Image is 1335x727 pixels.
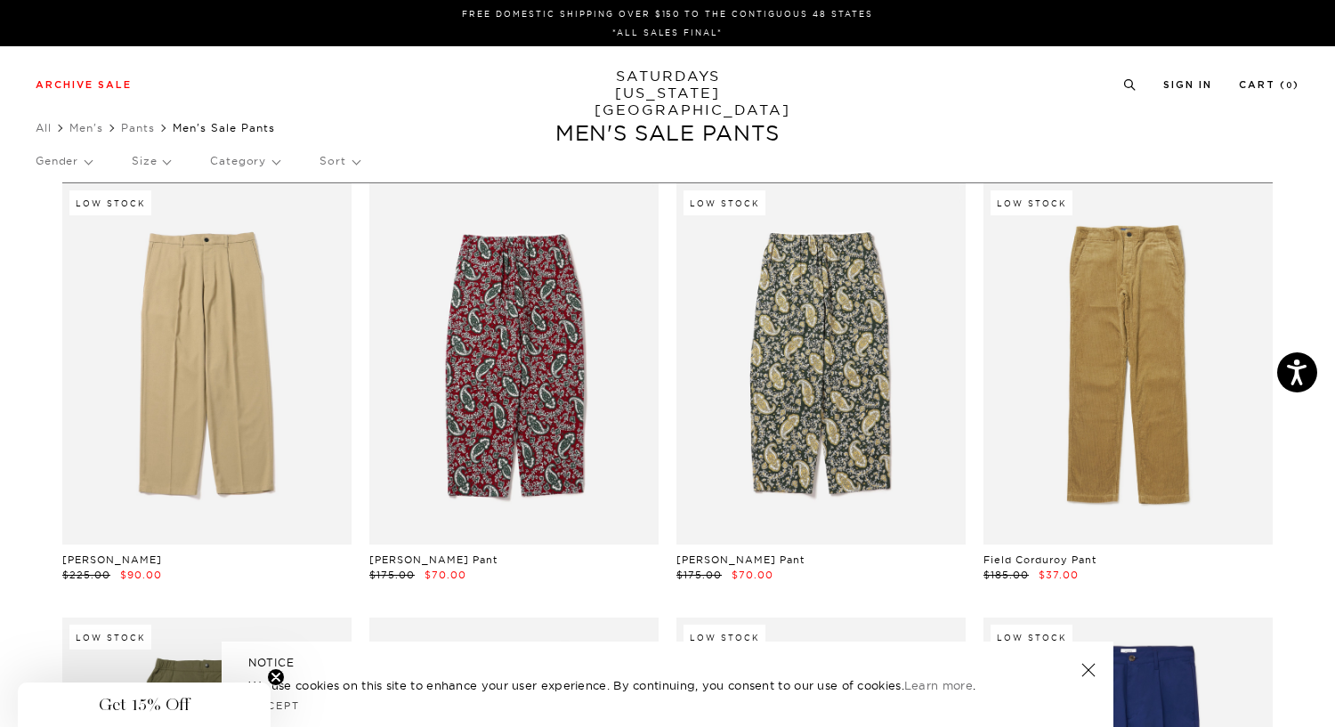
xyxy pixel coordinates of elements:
[69,190,151,215] div: Low Stock
[676,569,722,581] span: $175.00
[1163,80,1212,90] a: Sign In
[69,625,151,650] div: Low Stock
[267,668,285,686] button: Close teaser
[120,569,162,581] span: $90.00
[62,569,110,581] span: $225.00
[991,625,1072,650] div: Low Stock
[369,569,415,581] span: $175.00
[36,80,132,90] a: Archive Sale
[595,68,741,118] a: SATURDAYS[US_STATE][GEOGRAPHIC_DATA]
[69,121,103,134] a: Men's
[210,141,279,182] p: Category
[173,121,275,134] span: Men's Sale Pants
[369,553,498,566] a: [PERSON_NAME] Pant
[991,190,1072,215] div: Low Stock
[132,141,170,182] p: Size
[36,141,92,182] p: Gender
[1239,80,1299,90] a: Cart (0)
[36,121,52,134] a: All
[99,694,190,715] span: Get 15% Off
[248,655,1087,671] h5: NOTICE
[684,190,765,215] div: Low Stock
[684,625,765,650] div: Low Stock
[248,699,300,712] a: Accept
[425,569,466,581] span: $70.00
[43,26,1292,39] p: *ALL SALES FINAL*
[18,683,271,727] div: Get 15% OffClose teaser
[62,553,162,566] a: [PERSON_NAME]
[121,121,155,134] a: Pants
[732,569,773,581] span: $70.00
[1039,569,1079,581] span: $37.00
[983,553,1096,566] a: Field Corduroy Pant
[676,553,805,566] a: [PERSON_NAME] Pant
[1286,82,1293,90] small: 0
[904,678,973,692] a: Learn more
[320,141,359,182] p: Sort
[983,569,1029,581] span: $185.00
[248,676,1023,694] p: We use cookies on this site to enhance your user experience. By continuing, you consent to our us...
[43,7,1292,20] p: FREE DOMESTIC SHIPPING OVER $150 TO THE CONTIGUOUS 48 STATES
